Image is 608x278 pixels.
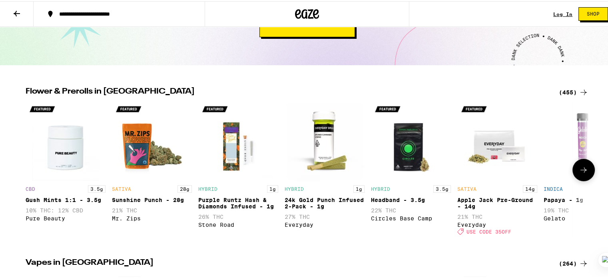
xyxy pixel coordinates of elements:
span: USE CODE 35OFF [466,228,511,233]
img: Mr. Zips - Sunshine Punch - 28g [112,100,192,180]
p: HYBRID [371,185,390,190]
img: Everyday - 24k Gold Punch Infused 2-Pack - 1g [285,100,365,180]
img: Stone Road - Purple Runtz Hash & Diamonds Infused - 1g [198,100,278,180]
div: Headband - 3.5g [371,196,451,202]
img: Pure Beauty - Gush Mints 1:1 - 3.5g [26,100,106,180]
div: Open page for Purple Runtz Hash & Diamonds Infused - 1g from Stone Road [198,100,278,238]
p: 3.5g [88,184,106,192]
p: HYBRID [198,185,217,190]
p: 21% THC [112,206,192,212]
div: Purple Runtz Hash & Diamonds Infused - 1g [198,196,278,208]
div: Sunshine Punch - 28g [112,196,192,202]
p: 3.5g [433,184,451,192]
span: Hi. Need any help? [5,6,58,12]
div: Open page for Gush Mints 1:1 - 3.5g from Pure Beauty [26,100,106,238]
p: 27% THC [285,212,365,219]
div: Open page for 24k Gold Punch Infused 2-Pack - 1g from Everyday [285,100,365,238]
span: Shop [587,10,600,15]
div: Open page for Sunshine Punch - 28g from Mr. Zips [112,100,192,238]
img: Everyday - Apple Jack Pre-Ground - 14g [457,100,537,180]
p: 10% THC: 12% CBD [26,206,106,212]
h2: Vapes in [GEOGRAPHIC_DATA] [26,258,549,267]
div: Gush Mints 1:1 - 3.5g [26,196,106,202]
div: Everyday [457,220,537,227]
p: 14g [523,184,537,192]
p: 21% THC [457,212,537,219]
a: (455) [559,86,588,96]
div: Everyday [285,220,365,227]
div: Open page for Headband - 3.5g from Circles Base Camp [371,100,451,238]
p: SATIVA [457,185,476,190]
span: Shop Delivery [284,21,331,27]
div: Mr. Zips [112,214,192,220]
p: SATIVA [112,185,131,190]
div: Circles Base Camp [371,214,451,220]
div: Stone Road [198,220,278,227]
a: Log In [553,10,572,16]
p: 22% THC [371,206,451,212]
p: CBD [26,185,35,190]
p: 28g [177,184,192,192]
button: Shop [578,6,608,20]
p: INDICA [544,185,563,190]
p: 1g [267,184,278,192]
a: (264) [559,258,588,267]
img: Circles Base Camp - Headband - 3.5g [371,100,451,180]
div: Pure Beauty [26,214,106,220]
p: 1g [353,184,365,192]
div: 24k Gold Punch Infused 2-Pack - 1g [285,196,365,208]
p: 26% THC [198,212,278,219]
div: Open page for Apple Jack Pre-Ground - 14g from Everyday [457,100,537,238]
div: Apple Jack Pre-Ground - 14g [457,196,537,208]
h2: Flower & Prerolls in [GEOGRAPHIC_DATA] [26,86,549,96]
p: HYBRID [285,185,304,190]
